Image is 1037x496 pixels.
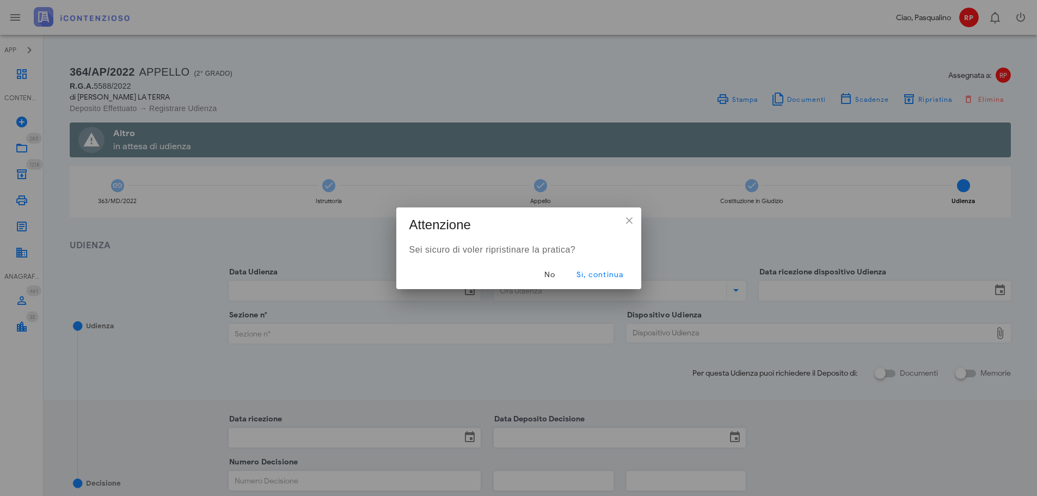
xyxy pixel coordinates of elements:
[409,216,471,234] h3: Attenzione
[396,239,641,261] div: Sei sicuro di voler ripristinare la pratica?
[567,265,632,285] button: Sì, continua
[541,270,558,279] span: No
[575,270,623,279] span: Sì, continua
[625,216,634,225] div: ×
[532,265,567,285] button: No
